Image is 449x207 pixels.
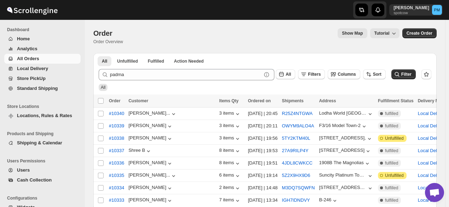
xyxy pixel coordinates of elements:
[109,160,124,167] span: #10336
[128,148,152,155] div: Shree B
[401,72,412,77] span: Filter
[393,5,429,11] p: [PERSON_NAME]
[219,123,241,130] button: 3 items
[374,31,390,36] span: Tutorial
[113,56,142,66] button: Unfulfilled
[17,140,62,145] span: Shipping & Calendar
[338,28,367,38] button: Map action label
[93,29,112,37] span: Order
[219,185,241,192] button: 2 items
[370,28,400,38] button: Tutorial
[219,148,241,155] button: 8 items
[17,46,37,51] span: Analytics
[128,135,173,142] div: [PERSON_NAME]
[219,160,241,167] div: 8 items
[4,44,81,54] button: Analytics
[319,197,331,202] div: B-246
[128,123,173,130] button: [PERSON_NAME]
[402,28,437,38] button: Create custom order
[319,185,374,192] button: [STREET_ADDRESS][PERSON_NAME]
[6,1,59,19] img: ScrollEngine
[282,148,308,153] button: 27A9RILP4Y
[319,135,373,142] button: [STREET_ADDRESS],
[105,145,128,156] button: #10337
[174,58,204,64] span: Action Needed
[128,172,177,179] button: [PERSON_NAME]...
[319,148,372,155] button: [STREET_ADDRESS]
[219,135,241,142] button: 3 items
[286,72,291,77] span: All
[418,160,447,166] button: Local Delivery
[102,58,107,64] span: All
[319,110,374,117] button: Lodha World [GEOGRAPHIC_DATA] Senapati [PERSON_NAME] [GEOGRAPHIC_DATA]
[319,160,371,167] button: 1908B The Magnolias
[109,98,121,103] span: Order
[98,56,111,66] button: All
[418,123,447,128] button: Local Delivery
[248,122,278,130] div: [DATE] | 20:11
[282,111,313,116] button: R25Z4NTGWA
[109,172,124,179] span: #10335
[432,5,442,15] span: Prateeksh Mehra
[105,182,128,194] button: #10334
[219,197,241,204] button: 7 items
[105,170,128,181] button: #10335
[319,123,361,128] div: F3/16 Model Town-2
[418,148,447,153] button: Local Delivery
[282,123,314,128] button: OWYM9ALO4A
[418,136,447,141] button: Local Delivery
[248,160,278,167] div: [DATE] | 19:51
[105,195,128,206] button: #10333
[128,185,173,192] button: [PERSON_NAME]
[219,172,241,179] button: 6 items
[219,110,241,117] button: 3 items
[170,56,208,66] button: ActionNeeded
[276,69,295,79] button: All
[101,85,105,90] span: All
[319,172,367,178] div: Suncity Platinum Tower Gurgaon IIFCO Chowk Sushant Lok Phase I
[248,147,278,154] div: [DATE] | 19:53
[109,110,124,117] span: #10340
[282,136,310,141] button: 5TY2KTM40L
[282,160,313,166] button: 4JDL8CWKCC
[128,160,173,167] div: [PERSON_NAME]
[282,173,310,178] button: 5Z2X9HX9D6
[282,98,303,103] span: Shipments
[128,197,173,204] div: [PERSON_NAME]
[248,110,278,117] div: [DATE] | 20:45
[105,120,128,132] button: #10339
[248,172,278,179] div: [DATE] | 19:14
[319,160,363,165] div: 1908B The Magnolias
[248,184,278,191] div: [DATE] | 14:48
[7,104,81,109] span: Store Locations
[248,197,278,204] div: [DATE] | 13:34
[385,185,398,191] span: fulfilled
[434,8,440,12] text: PM
[418,173,447,178] button: Local Delivery
[373,72,381,77] span: Sort
[105,108,128,119] button: #10340
[308,72,321,77] span: Filters
[319,148,365,153] div: [STREET_ADDRESS]
[109,197,124,204] span: #10333
[109,184,124,191] span: #10334
[105,133,128,144] button: #10338
[385,123,398,129] span: fulfilled
[319,98,336,103] span: Address
[110,69,262,80] input: Press enter after typing | Search Eg.#10340
[298,69,325,79] button: Filters
[319,185,367,190] div: [STREET_ADDRESS][PERSON_NAME]
[109,135,124,142] span: #10338
[117,58,138,64] span: Unfulfilled
[17,113,72,118] span: Locations, Rules & Rates
[385,160,398,166] span: fulfilled
[393,11,429,15] p: spotcow
[17,66,48,71] span: Local Delivery
[391,69,416,79] button: Filter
